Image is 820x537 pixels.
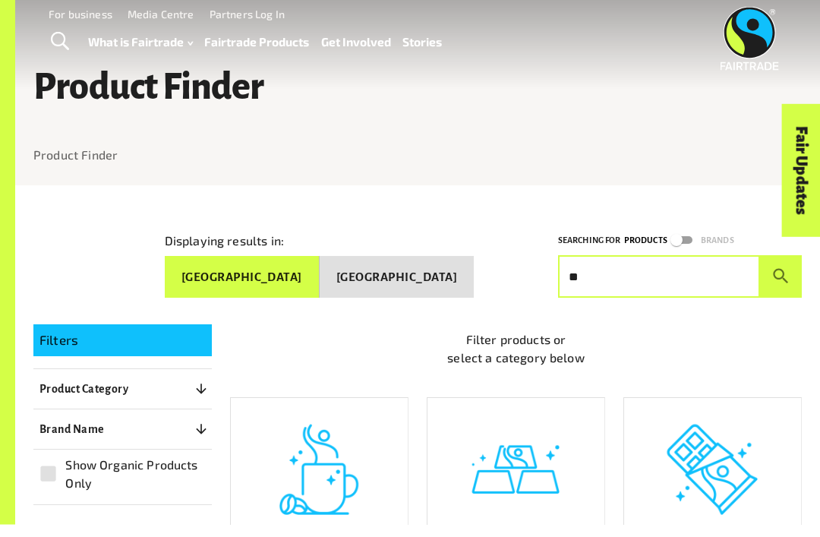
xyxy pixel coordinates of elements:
a: Media Centre [128,20,194,33]
p: Product Category [39,393,128,411]
a: Toggle Search [41,35,78,73]
span: Show Organic Products Only [65,469,203,505]
p: Displaying results in: [165,245,284,263]
button: Brand Name [33,428,212,456]
a: Fairtrade Products [204,43,309,65]
button: Product Category [33,388,212,415]
nav: breadcrumb [33,159,802,177]
p: Filters [39,343,206,363]
p: Products [624,246,667,261]
a: Partners Log In [210,20,285,33]
img: Fairtrade Australia New Zealand logo [721,19,779,83]
a: Stories [402,43,442,65]
a: Product Finder [33,160,118,175]
p: Brand Name [39,433,105,451]
button: [GEOGRAPHIC_DATA] [165,269,320,311]
a: What is Fairtrade [88,43,193,65]
button: [GEOGRAPHIC_DATA] [320,269,474,311]
p: Brands [701,246,734,261]
p: Searching for [558,246,621,261]
p: Filter products or select a category below [230,343,802,380]
a: Get Involved [321,43,391,65]
a: For business [49,20,112,33]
